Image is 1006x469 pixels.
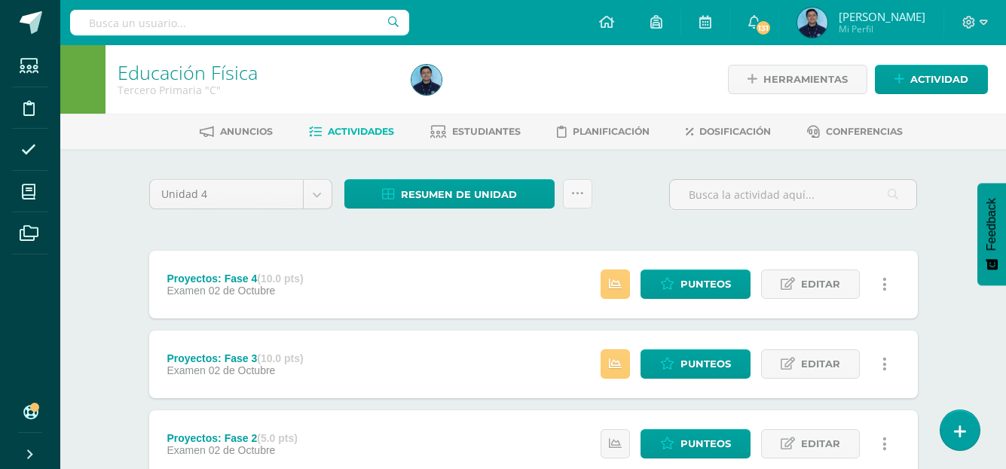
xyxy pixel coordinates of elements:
[328,126,394,137] span: Actividades
[161,180,292,209] span: Unidad 4
[641,270,751,299] a: Punteos
[167,273,303,285] div: Proyectos: Fase 4
[209,444,276,456] span: 02 de Octubre
[826,126,903,137] span: Conferencias
[209,364,276,376] span: 02 de Octubre
[430,120,521,144] a: Estudiantes
[557,120,650,144] a: Planificación
[641,429,751,458] a: Punteos
[257,352,303,364] strong: (10.0 pts)
[686,120,771,144] a: Dosificación
[910,65,968,93] span: Actividad
[200,120,273,144] a: Anuncios
[452,126,521,137] span: Estudiantes
[209,285,276,297] span: 02 de Octubre
[167,285,205,297] span: Examen
[875,65,988,94] a: Actividad
[167,364,205,376] span: Examen
[797,8,827,38] img: e03a95cdf3f7e818780b3d7e8837d5b9.png
[257,432,298,444] strong: (5.0 pts)
[985,198,998,251] span: Feedback
[680,430,731,458] span: Punteos
[801,350,840,378] span: Editar
[401,181,517,209] span: Resumen de unidad
[641,349,751,379] a: Punteos
[699,126,771,137] span: Dosificación
[118,62,393,83] h1: Educación Física
[728,65,867,94] a: Herramientas
[977,183,1006,285] button: Feedback - Mostrar encuesta
[70,10,409,35] input: Busca un usuario...
[118,83,393,97] div: Tercero Primaria 'C'
[167,444,205,456] span: Examen
[118,59,258,85] a: Educación Física
[670,180,916,209] input: Busca la actividad aquí...
[763,65,848,93] span: Herramientas
[573,126,650,137] span: Planificación
[344,179,555,209] a: Resumen de unidad
[839,23,925,35] span: Mi Perfil
[801,430,840,458] span: Editar
[680,350,731,378] span: Punteos
[167,432,298,444] div: Proyectos: Fase 2
[754,20,771,36] span: 131
[839,9,925,24] span: [PERSON_NAME]
[680,270,731,298] span: Punteos
[220,126,273,137] span: Anuncios
[167,352,303,364] div: Proyectos: Fase 3
[807,120,903,144] a: Conferencias
[309,120,394,144] a: Actividades
[801,270,840,298] span: Editar
[257,273,303,285] strong: (10.0 pts)
[411,65,442,95] img: e03a95cdf3f7e818780b3d7e8837d5b9.png
[150,180,332,209] a: Unidad 4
